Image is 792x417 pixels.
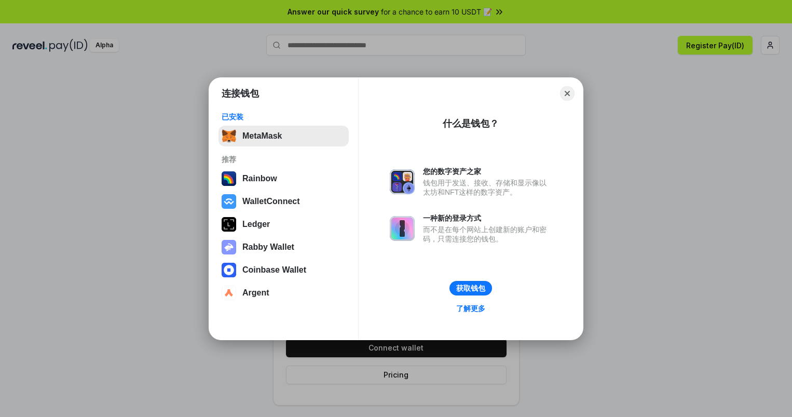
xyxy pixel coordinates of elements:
div: 了解更多 [456,304,485,313]
button: Coinbase Wallet [219,260,349,280]
div: Coinbase Wallet [242,265,306,275]
div: WalletConnect [242,197,300,206]
div: Rainbow [242,174,277,183]
button: Ledger [219,214,349,235]
img: svg+xml,%3Csvg%20xmlns%3D%22http%3A%2F%2Fwww.w3.org%2F2000%2Fsvg%22%20fill%3D%22none%22%20viewBox... [390,169,415,194]
button: WalletConnect [219,191,349,212]
div: 推荐 [222,155,346,164]
img: svg+xml,%3Csvg%20fill%3D%22none%22%20height%3D%2233%22%20viewBox%3D%220%200%2035%2033%22%20width%... [222,129,236,143]
div: 钱包用于发送、接收、存储和显示像以太坊和NFT这样的数字资产。 [423,178,552,197]
div: Ledger [242,220,270,229]
button: Rabby Wallet [219,237,349,258]
div: 获取钱包 [456,284,485,293]
button: Close [560,86,575,101]
button: Rainbow [219,168,349,189]
div: 而不是在每个网站上创建新的账户和密码，只需连接您的钱包。 [423,225,552,244]
h1: 连接钱包 [222,87,259,100]
img: svg+xml,%3Csvg%20xmlns%3D%22http%3A%2F%2Fwww.w3.org%2F2000%2Fsvg%22%20fill%3D%22none%22%20viewBox... [390,216,415,241]
img: svg+xml,%3Csvg%20xmlns%3D%22http%3A%2F%2Fwww.w3.org%2F2000%2Fsvg%22%20fill%3D%22none%22%20viewBox... [222,240,236,254]
div: MetaMask [242,131,282,141]
div: Rabby Wallet [242,243,294,252]
button: Argent [219,283,349,303]
button: 获取钱包 [449,281,492,295]
div: 已安装 [222,112,346,122]
img: svg+xml,%3Csvg%20xmlns%3D%22http%3A%2F%2Fwww.w3.org%2F2000%2Fsvg%22%20width%3D%2228%22%20height%3... [222,217,236,232]
img: svg+xml,%3Csvg%20width%3D%22120%22%20height%3D%22120%22%20viewBox%3D%220%200%20120%20120%22%20fil... [222,171,236,186]
div: Argent [242,288,269,298]
img: svg+xml,%3Csvg%20width%3D%2228%22%20height%3D%2228%22%20viewBox%3D%220%200%2028%2028%22%20fill%3D... [222,263,236,277]
button: MetaMask [219,126,349,146]
img: svg+xml,%3Csvg%20width%3D%2228%22%20height%3D%2228%22%20viewBox%3D%220%200%2028%2028%22%20fill%3D... [222,286,236,300]
div: 您的数字资产之家 [423,167,552,176]
div: 什么是钱包？ [443,117,499,130]
div: 一种新的登录方式 [423,213,552,223]
a: 了解更多 [450,302,491,315]
img: svg+xml,%3Csvg%20width%3D%2228%22%20height%3D%2228%22%20viewBox%3D%220%200%2028%2028%22%20fill%3D... [222,194,236,209]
